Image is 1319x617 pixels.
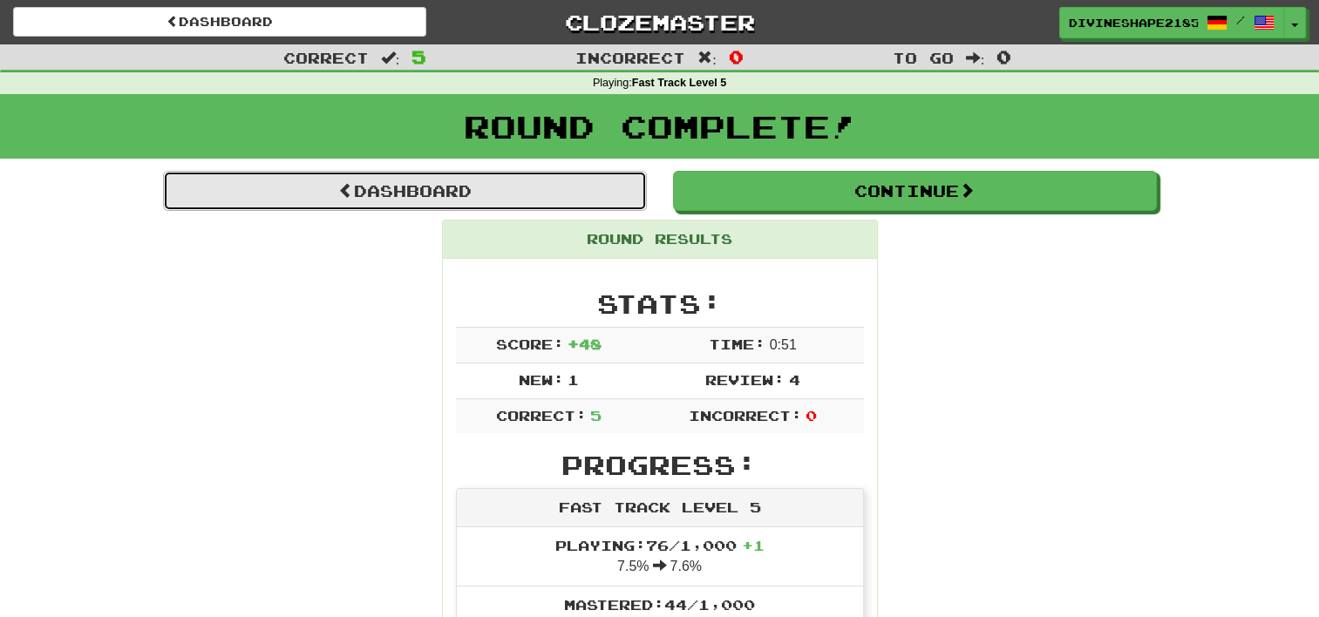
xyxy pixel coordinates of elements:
[705,371,785,388] span: Review:
[456,451,864,479] h2: Progress:
[590,407,602,424] span: 5
[697,51,717,65] span: :
[519,371,564,388] span: New:
[381,51,400,65] span: :
[770,337,797,352] span: 0 : 51
[568,336,602,352] span: + 48
[996,46,1011,67] span: 0
[496,336,564,352] span: Score:
[283,49,369,66] span: Correct
[709,336,765,352] span: Time:
[806,407,817,424] span: 0
[564,596,755,613] span: Mastered: 44 / 1,000
[575,49,685,66] span: Incorrect
[1236,14,1245,26] span: /
[742,537,765,553] span: + 1
[689,407,802,424] span: Incorrect:
[966,51,985,65] span: :
[729,46,744,67] span: 0
[452,7,866,37] a: Clozemaster
[457,489,863,527] div: Fast Track Level 5
[1059,7,1284,38] a: DivineShape2185 /
[443,220,877,259] div: Round Results
[456,289,864,318] h2: Stats:
[163,171,647,211] a: Dashboard
[789,371,800,388] span: 4
[893,49,954,66] span: To go
[496,407,587,424] span: Correct:
[568,371,579,388] span: 1
[1069,15,1198,31] span: DivineShape2185
[555,537,765,553] span: Playing: 76 / 1,000
[673,171,1157,211] button: Continue
[6,109,1313,144] h1: Round Complete!
[457,527,863,586] li: 7.5% 7.6%
[13,7,426,37] a: Dashboard
[411,46,426,67] span: 5
[632,77,727,89] strong: Fast Track Level 5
